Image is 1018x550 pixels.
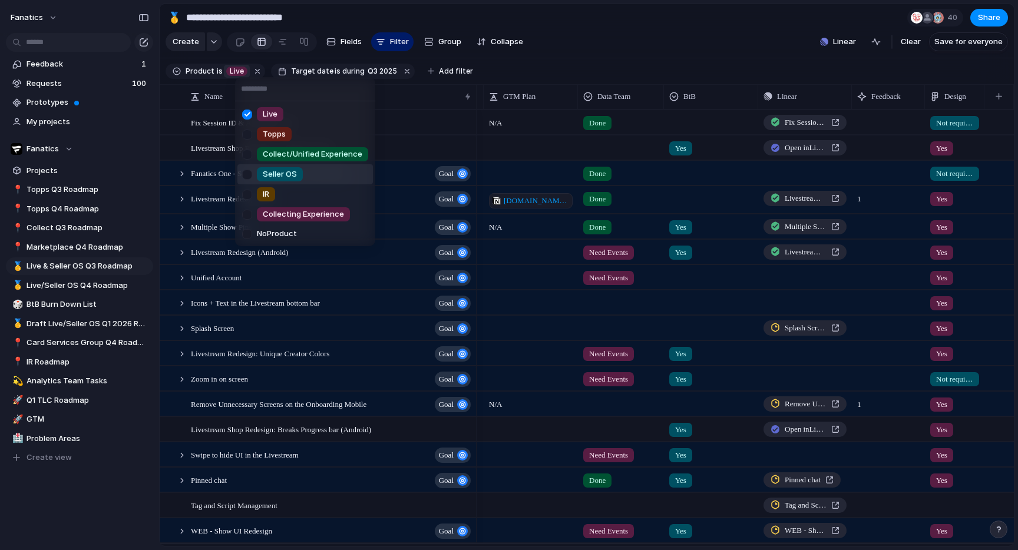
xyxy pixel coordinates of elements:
span: IR [263,188,269,200]
span: Live [263,108,277,120]
span: Collecting Experience [263,208,344,220]
span: Seller OS [263,168,297,180]
span: Topps [263,128,286,140]
span: No Product [257,228,297,240]
span: Collect/Unified Experience [263,148,362,160]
